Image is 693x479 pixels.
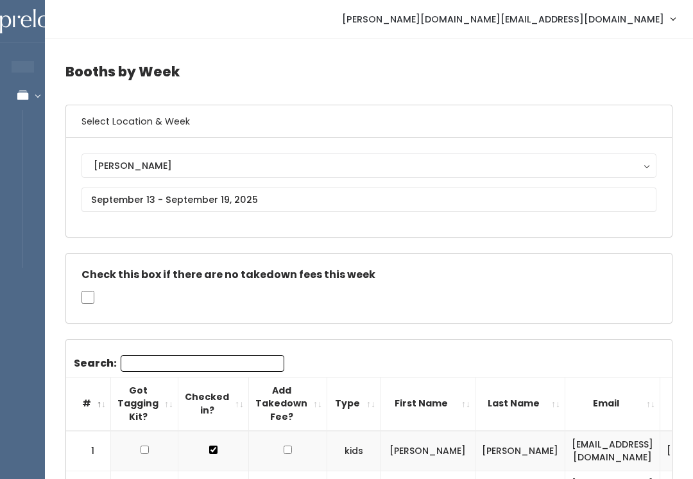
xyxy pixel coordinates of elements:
a: [PERSON_NAME][DOMAIN_NAME][EMAIL_ADDRESS][DOMAIN_NAME] [329,5,688,33]
th: Got Tagging Kit?: activate to sort column ascending [111,377,178,430]
th: Add Takedown Fee?: activate to sort column ascending [249,377,327,430]
input: Search: [121,355,284,372]
div: [PERSON_NAME] [94,159,644,173]
th: #: activate to sort column descending [66,377,111,430]
label: Search: [74,355,284,372]
td: kids [327,431,381,471]
input: September 13 - September 19, 2025 [81,187,656,212]
span: [PERSON_NAME][DOMAIN_NAME][EMAIL_ADDRESS][DOMAIN_NAME] [342,12,664,26]
th: Email: activate to sort column ascending [565,377,660,430]
td: [PERSON_NAME] [475,431,565,471]
th: Last Name: activate to sort column ascending [475,377,565,430]
h4: Booths by Week [65,54,672,89]
td: [EMAIL_ADDRESS][DOMAIN_NAME] [565,431,660,471]
th: Checked in?: activate to sort column ascending [178,377,249,430]
td: 1 [66,431,111,471]
th: First Name: activate to sort column ascending [381,377,475,430]
th: Type: activate to sort column ascending [327,377,381,430]
h6: Select Location & Week [66,105,672,138]
button: [PERSON_NAME] [81,153,656,178]
h5: Check this box if there are no takedown fees this week [81,269,656,281]
td: [PERSON_NAME] [381,431,475,471]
